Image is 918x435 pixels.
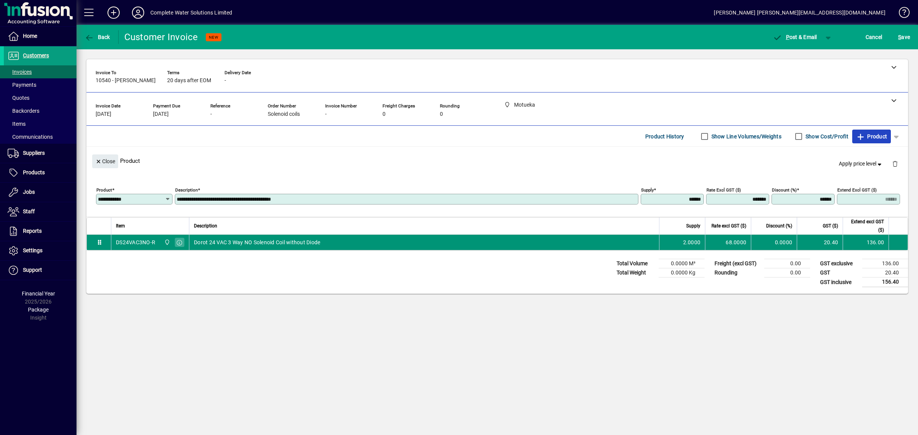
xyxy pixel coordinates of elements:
td: 0.0000 [751,235,797,250]
span: Items [8,121,26,127]
span: Rate excl GST ($) [711,222,746,230]
app-page-header-button: Delete [886,160,904,167]
a: Backorders [4,104,76,117]
span: Home [23,33,37,39]
mat-label: Discount (%) [772,187,797,193]
span: Suppliers [23,150,45,156]
a: Jobs [4,183,76,202]
span: Motueka [162,238,171,247]
label: Show Line Volumes/Weights [710,133,781,140]
span: 20 days after EOM [167,78,211,84]
span: Settings [23,247,42,253]
button: Product [852,130,891,143]
span: - [325,111,327,117]
app-page-header-button: Close [90,157,120,164]
label: Show Cost/Profit [804,133,848,140]
span: Payments [8,82,36,88]
td: GST exclusive [816,259,862,268]
span: Product [856,130,887,143]
a: Support [4,261,76,280]
a: Products [4,163,76,182]
td: GST [816,268,862,278]
a: Home [4,27,76,46]
span: Discount (%) [766,222,792,230]
td: 20.40 [862,268,908,278]
div: [PERSON_NAME] [PERSON_NAME][EMAIL_ADDRESS][DOMAIN_NAME] [714,6,885,19]
span: - [225,78,226,84]
span: Customers [23,52,49,58]
a: Communications [4,130,76,143]
span: 0 [382,111,386,117]
div: Product [86,147,908,175]
span: Backorders [8,108,39,114]
a: Reports [4,222,76,241]
div: Customer Invoice [124,31,198,43]
td: Rounding [711,268,764,278]
td: Freight (excl GST) [711,259,764,268]
mat-label: Extend excl GST ($) [837,187,877,193]
mat-label: Product [96,187,112,193]
button: Profile [126,6,150,19]
mat-label: Supply [641,187,654,193]
span: Jobs [23,189,35,195]
span: Financial Year [22,291,55,297]
span: Product History [645,130,684,143]
td: 156.40 [862,278,908,287]
td: Total Weight [613,268,659,278]
td: 20.40 [797,235,843,250]
button: Cancel [864,30,884,44]
span: [DATE] [96,111,111,117]
mat-label: Description [175,187,198,193]
td: GST inclusive [816,278,862,287]
span: Supply [686,222,700,230]
app-page-header-button: Back [76,30,119,44]
span: GST ($) [823,222,838,230]
button: Product History [642,130,687,143]
button: Apply price level [836,157,886,171]
a: Staff [4,202,76,221]
span: Item [116,222,125,230]
span: Cancel [866,31,882,43]
td: 136.00 [862,259,908,268]
span: Close [95,155,115,168]
span: Invoices [8,69,32,75]
span: - [210,111,212,117]
button: Add [101,6,126,19]
mat-label: Rate excl GST ($) [706,187,741,193]
a: Settings [4,241,76,260]
span: Solenoid coils [268,111,300,117]
span: Support [23,267,42,273]
span: 10540 - [PERSON_NAME] [96,78,156,84]
span: Communications [8,134,53,140]
span: 0 [440,111,443,117]
td: 0.0000 Kg [659,268,705,278]
a: Knowledge Base [893,2,908,26]
a: Quotes [4,91,76,104]
div: 68.0000 [710,239,746,246]
span: Products [23,169,45,175]
a: Items [4,117,76,130]
button: Back [83,30,112,44]
button: Save [896,30,912,44]
td: 0.00 [764,268,810,278]
div: Complete Water Solutions Limited [150,6,233,19]
span: P [786,34,789,40]
div: DS24VAC3NO-R [116,239,155,246]
span: Dorot 24 VAC 3 Way NO Solenoid Coil without Diode [194,239,320,246]
span: Description [194,222,217,230]
td: 0.00 [764,259,810,268]
span: ave [898,31,910,43]
span: [DATE] [153,111,169,117]
td: Total Volume [613,259,659,268]
span: Apply price level [839,160,883,168]
button: Close [92,154,118,168]
span: Extend excl GST ($) [848,217,884,234]
td: 0.0000 M³ [659,259,705,268]
span: NEW [209,35,218,40]
span: Staff [23,208,35,214]
button: Post & Email [769,30,821,44]
span: Reports [23,228,42,234]
span: Back [85,34,110,40]
button: Delete [886,154,904,173]
span: Package [28,307,49,313]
